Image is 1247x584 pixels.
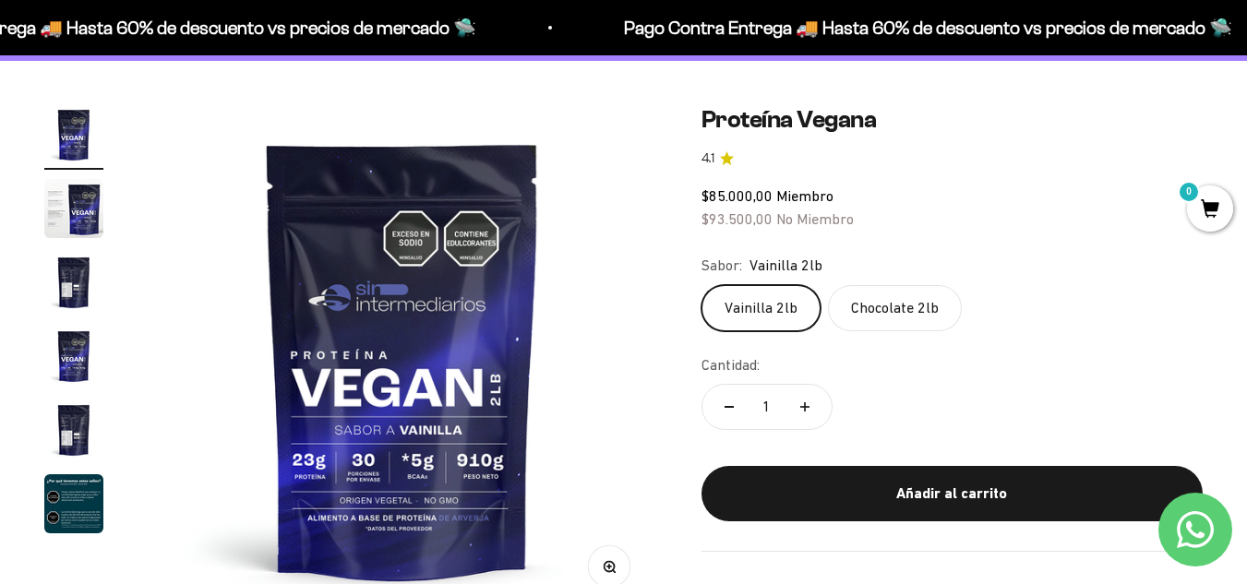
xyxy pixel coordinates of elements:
[702,385,756,429] button: Reducir cantidad
[701,254,742,278] legend: Sabor:
[44,327,103,386] img: Proteína Vegana
[22,198,382,231] div: Un video del producto
[44,400,103,459] img: Proteína Vegana
[44,327,103,391] button: Ir al artículo 4
[701,210,773,227] span: $93.500,00
[701,105,1203,134] h1: Proteína Vegana
[44,474,103,539] button: Ir al artículo 6
[701,466,1203,521] button: Añadir al carrito
[701,149,714,169] span: 4.1
[22,125,382,157] div: Reseñas de otros clientes
[44,179,103,238] img: Proteína Vegana
[1187,200,1233,220] a: 0
[738,482,1166,506] div: Añadir al carrito
[22,88,382,120] div: Más información sobre los ingredientes
[22,235,382,268] div: Un mejor precio
[44,253,103,312] img: Proteína Vegana
[701,187,773,204] span: $85.000,00
[778,385,832,429] button: Aumentar cantidad
[44,474,103,533] img: Proteína Vegana
[44,253,103,317] button: Ir al artículo 3
[22,161,382,194] div: Una promoción especial
[44,179,103,244] button: Ir al artículo 2
[44,105,103,164] img: Proteína Vegana
[22,30,382,72] p: ¿Qué te haría sentir más seguro de comprar este producto?
[776,187,833,204] span: Miembro
[1178,181,1200,203] mark: 0
[701,353,760,377] label: Cantidad:
[621,13,1229,42] p: Pago Contra Entrega 🚚 Hasta 60% de descuento vs precios de mercado 🛸
[301,277,382,308] button: Enviar
[776,210,854,227] span: No Miembro
[44,400,103,465] button: Ir al artículo 5
[701,149,1203,169] a: 4.14.1 de 5.0 estrellas
[44,105,103,170] button: Ir al artículo 1
[749,254,822,278] span: Vainilla 2lb
[303,277,380,308] span: Enviar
